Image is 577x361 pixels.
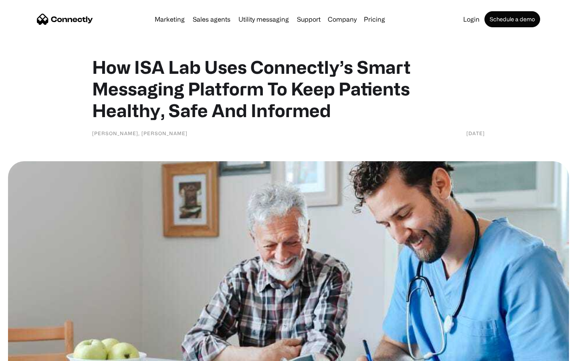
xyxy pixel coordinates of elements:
[361,16,388,22] a: Pricing
[151,16,188,22] a: Marketing
[484,11,540,27] a: Schedule a demo
[466,129,485,137] div: [DATE]
[92,129,188,137] div: [PERSON_NAME], [PERSON_NAME]
[92,56,485,121] h1: How ISA Lab Uses Connectly’s Smart Messaging Platform To Keep Patients Healthy, Safe And Informed
[328,14,357,25] div: Company
[235,16,292,22] a: Utility messaging
[8,347,48,358] aside: Language selected: English
[190,16,234,22] a: Sales agents
[294,16,324,22] a: Support
[460,16,483,22] a: Login
[16,347,48,358] ul: Language list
